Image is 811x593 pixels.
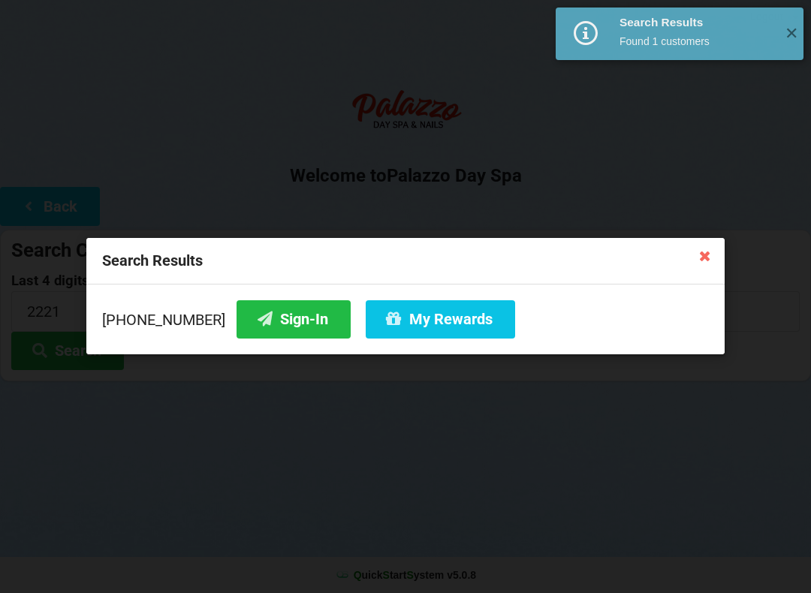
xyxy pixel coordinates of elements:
div: Search Results [620,15,773,30]
button: Sign-In [237,300,351,339]
div: Found 1 customers [620,34,773,49]
div: Search Results [86,238,725,284]
button: My Rewards [366,300,515,339]
div: [PHONE_NUMBER] [102,300,709,339]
